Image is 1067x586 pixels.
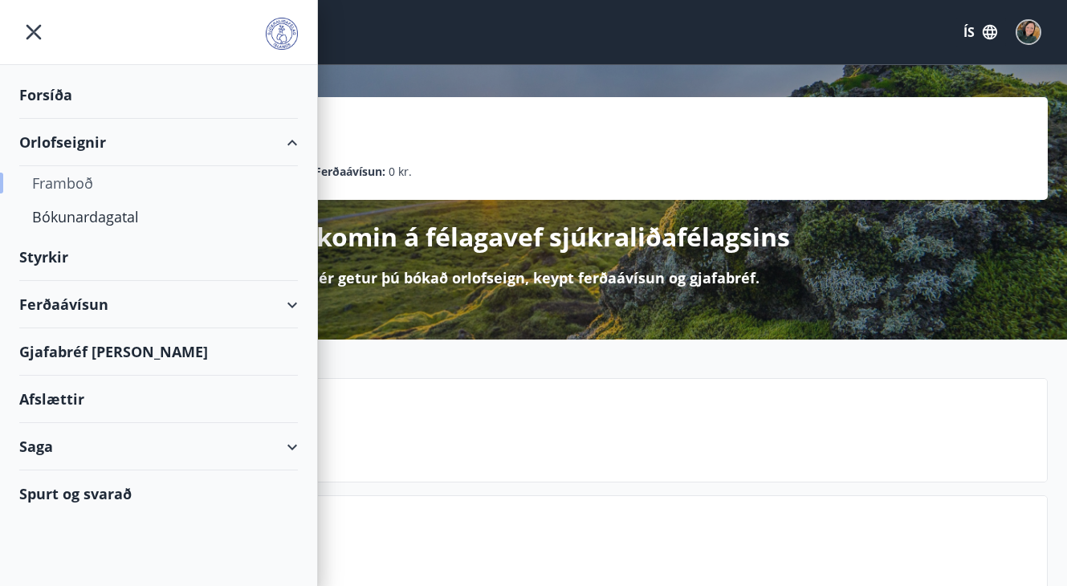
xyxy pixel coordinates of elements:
button: menu [19,18,48,47]
div: Spurt og svarað [19,470,298,517]
div: Styrkir [19,234,298,281]
div: Afslættir [19,376,298,423]
div: Saga [19,423,298,470]
div: Gjafabréf [PERSON_NAME] [19,328,298,376]
p: Velkomin á félagavef sjúkraliðafélagsins [277,219,790,254]
img: ITljdAzsSniN7jwpHqfqG5BeyS3tc6n1fQvp86Bd.jpg [1017,21,1040,43]
img: union_logo [266,18,298,50]
div: Framboð [32,166,285,200]
div: Ferðaávísun [19,281,298,328]
button: ÍS [955,18,1006,47]
p: Ferðaávísun : [315,163,385,181]
p: Næstu helgi [137,419,1034,446]
span: 0 kr. [389,163,412,181]
p: Hér getur þú bókað orlofseign, keypt ferðaávísun og gjafabréf. [307,267,760,288]
div: Orlofseignir [19,119,298,166]
div: Bókunardagatal [32,200,285,234]
p: Spurt og svarað [137,536,1034,564]
div: Forsíða [19,71,298,119]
